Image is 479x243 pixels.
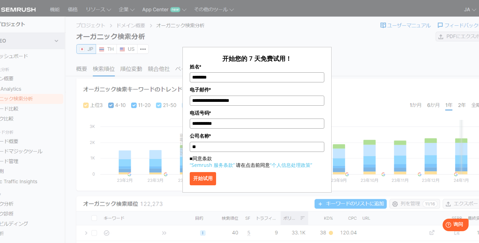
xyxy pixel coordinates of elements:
a: “Semrush 服务条款” [190,162,235,168]
font: 请在点击前同意 [236,162,270,168]
a: “个人信息处理政策” [270,162,312,168]
button: 开始试用 [190,172,216,185]
font: 开始试用 [193,176,213,181]
iframe: 帮助小部件启动器 [417,216,471,235]
font: 电子邮件* [190,87,211,92]
font: 公司名称* [190,133,211,139]
font: 电话号码* [190,110,211,116]
font: ■同意条款 [190,155,212,162]
font: 开始您的 7 天免费试用！ [222,54,292,63]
